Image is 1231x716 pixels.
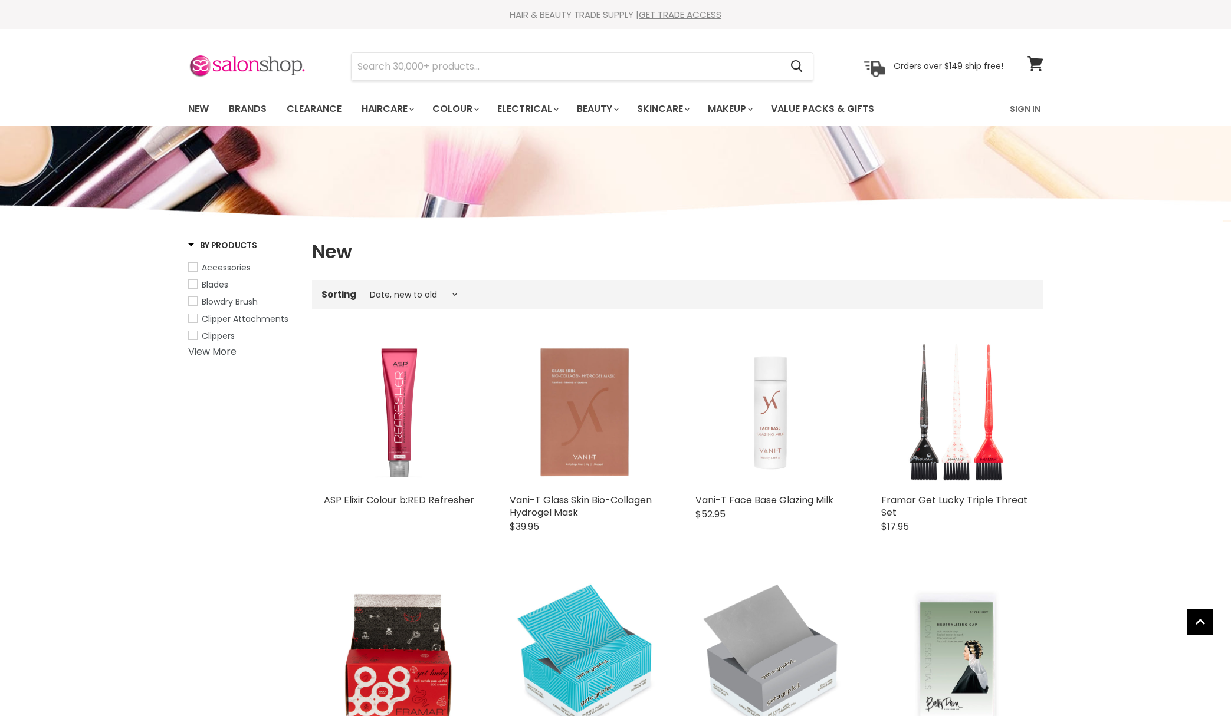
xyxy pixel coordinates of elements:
[179,92,943,126] ul: Main menu
[881,493,1028,519] a: Framar Get Lucky Triple Threat Set
[188,239,257,251] h3: By Products
[188,312,297,325] a: Clipper Attachments
[695,507,726,521] span: $52.95
[1003,97,1048,121] a: Sign In
[488,97,566,121] a: Electrical
[202,279,228,291] span: Blades
[881,520,909,533] span: $17.95
[188,261,297,274] a: Accessories
[510,520,539,533] span: $39.95
[220,97,275,121] a: Brands
[188,329,297,342] a: Clippers
[510,338,660,488] img: Vani-T Glass Skin Bio-Collagen Hydrogel Mask
[352,53,782,80] input: Search
[881,338,1032,488] a: Framar Get Lucky Triple Threat Set Framar Get Lucky Triple Threat Set
[202,313,288,325] span: Clipper Attachments
[695,338,846,488] a: Vani-T Face Base Glazing Milk Vani-T Face Base Glazing Milk
[179,97,218,121] a: New
[188,345,237,358] a: View More
[324,493,474,507] a: ASP Elixir Colour b:RED Refresher
[173,9,1058,21] div: HAIR & BEAUTY TRADE SUPPLY |
[695,493,833,507] a: Vani-T Face Base Glazing Milk
[188,295,297,308] a: Blowdry Brush
[639,8,721,21] a: GET TRADE ACCESS
[424,97,486,121] a: Colour
[699,97,760,121] a: Makeup
[202,330,235,342] span: Clippers
[353,97,421,121] a: Haircare
[782,53,813,80] button: Search
[278,97,350,121] a: Clearance
[188,278,297,291] a: Blades
[628,97,697,121] a: Skincare
[173,92,1058,126] nav: Main
[894,61,1003,71] p: Orders over $149 ship free!
[695,338,846,488] img: Vani-T Face Base Glazing Milk
[351,52,813,81] form: Product
[324,338,474,488] img: ASP Elixir Colour b:RED Refresher
[321,289,356,299] label: Sorting
[568,97,626,121] a: Beauty
[202,262,251,273] span: Accessories
[510,493,652,519] a: Vani-T Glass Skin Bio-Collagen Hydrogel Mask
[762,97,883,121] a: Value Packs & Gifts
[904,338,1009,488] img: Framar Get Lucky Triple Threat Set
[202,296,258,308] span: Blowdry Brush
[312,239,1043,264] h1: New
[510,338,660,488] a: Vani-T Glass Skin Bio-Collagen Hydrogel Mask Vani-T Glass Skin Bio-Collagen Hydrogel Mask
